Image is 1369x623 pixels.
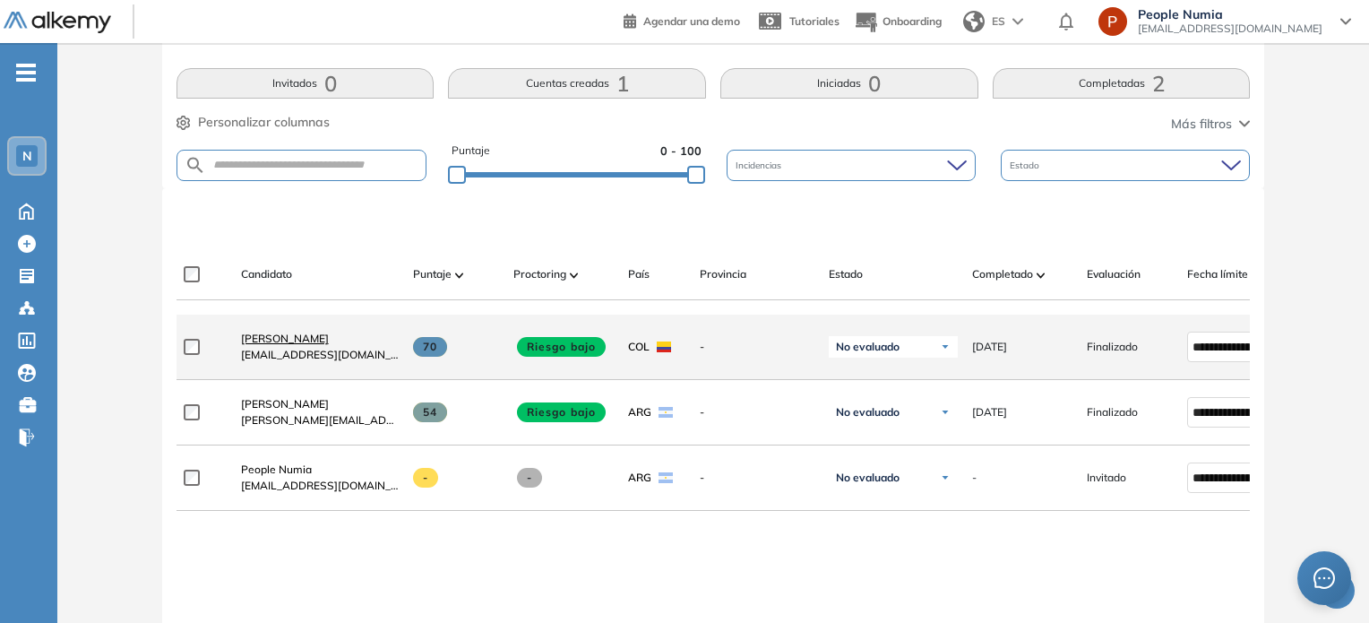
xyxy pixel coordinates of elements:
span: Tutoriales [789,14,839,28]
button: Iniciadas0 [720,68,978,99]
i: - [16,71,36,74]
button: Cuentas creadas1 [448,68,706,99]
span: COL [628,339,650,355]
span: - [972,470,977,486]
span: País [628,266,650,282]
span: Fecha límite [1187,266,1248,282]
span: Puntaje [452,143,490,160]
span: Candidato [241,266,292,282]
span: Provincia [700,266,746,282]
img: ARG [659,407,673,418]
span: Onboarding [883,14,942,28]
span: People Numia [1138,7,1322,22]
span: No evaluado [836,471,900,485]
span: [DATE] [972,339,1007,355]
span: [EMAIL_ADDRESS][DOMAIN_NAME] [241,478,399,494]
span: Riesgo bajo [517,402,607,422]
img: arrow [1012,18,1023,25]
span: [PERSON_NAME] [241,397,329,411]
span: - [413,468,439,488]
img: [missing "en.ARROW_ALT" translation] [455,273,464,278]
span: Completado [972,266,1033,282]
span: 70 [413,337,448,357]
span: Evaluación [1087,266,1141,282]
span: Finalizado [1087,404,1138,420]
span: [EMAIL_ADDRESS][DOMAIN_NAME] [241,347,399,363]
span: [DATE] [972,404,1007,420]
span: - [700,404,814,420]
span: ES [992,13,1005,30]
span: - [700,339,814,355]
button: Onboarding [854,3,942,41]
span: - [700,470,814,486]
img: Ícono de flecha [940,342,951,352]
span: Proctoring [513,266,566,282]
button: Completadas2 [993,68,1251,99]
span: Más filtros [1171,115,1232,134]
span: People Numia [241,463,312,476]
div: Estado [1001,150,1250,181]
span: Riesgo bajo [517,337,607,357]
span: Agendar una demo [643,14,740,28]
span: N [22,149,32,163]
a: [PERSON_NAME] [241,331,399,347]
span: Incidencias [736,159,785,172]
span: Estado [1010,159,1043,172]
span: Personalizar columnas [198,113,330,132]
span: [PERSON_NAME] [241,332,329,345]
img: ARG [659,472,673,483]
img: world [963,11,985,32]
span: No evaluado [836,340,900,354]
span: Finalizado [1087,339,1138,355]
div: Widget de chat [1279,537,1369,623]
span: 54 [413,402,448,422]
button: Más filtros [1171,115,1250,134]
span: [PERSON_NAME][EMAIL_ADDRESS][DOMAIN_NAME] [241,412,399,428]
img: [missing "en.ARROW_ALT" translation] [1037,273,1046,278]
a: [PERSON_NAME] [241,396,399,412]
button: Invitados0 [177,68,435,99]
span: Invitado [1087,470,1126,486]
img: Ícono de flecha [940,472,951,483]
a: Agendar una demo [624,9,740,30]
iframe: Chat Widget [1279,537,1369,623]
img: [missing "en.ARROW_ALT" translation] [570,273,579,278]
a: People Numia [241,462,399,478]
div: Incidencias [727,150,976,181]
span: - [517,468,543,488]
span: No evaluado [836,405,900,420]
img: COL [657,342,671,352]
img: Ícono de flecha [940,407,951,418]
img: SEARCH_ALT [185,154,206,177]
span: [EMAIL_ADDRESS][DOMAIN_NAME] [1138,22,1322,36]
span: ARG [628,404,651,420]
button: Personalizar columnas [177,113,330,132]
span: Estado [829,266,863,282]
span: 0 - 100 [660,143,702,160]
img: Logo [4,12,111,34]
span: Puntaje [413,266,452,282]
span: ARG [628,470,651,486]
